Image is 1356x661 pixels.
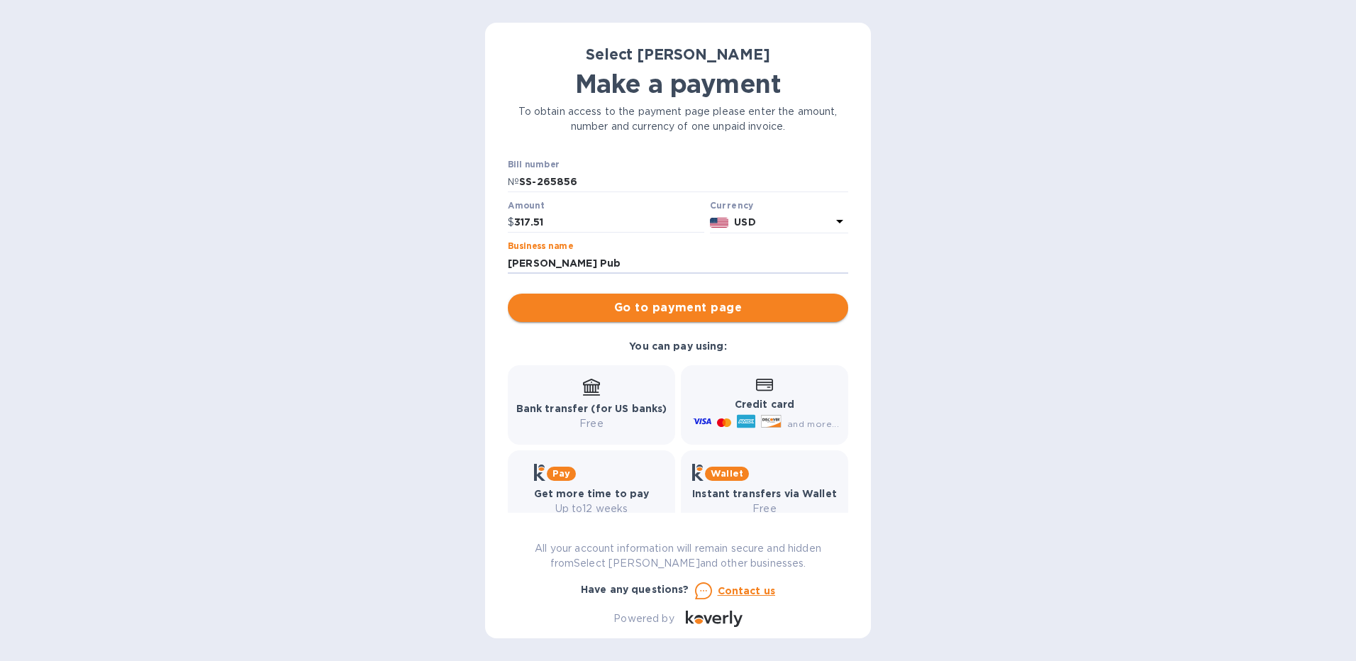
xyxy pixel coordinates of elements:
[586,45,770,63] b: Select [PERSON_NAME]
[735,399,794,410] b: Credit card
[710,200,754,211] b: Currency
[534,501,650,516] p: Up to 12 weeks
[508,104,848,134] p: To obtain access to the payment page please enter the amount, number and currency of one unpaid i...
[508,201,544,210] label: Amount
[692,488,837,499] b: Instant transfers via Wallet
[519,171,848,192] input: Enter bill number
[629,340,726,352] b: You can pay using:
[692,501,837,516] p: Free
[508,69,848,99] h1: Make a payment
[710,218,729,228] img: USD
[508,252,848,274] input: Enter business name
[613,611,674,626] p: Powered by
[516,403,667,414] b: Bank transfer (for US banks)
[519,299,837,316] span: Go to payment page
[508,215,514,230] p: $
[508,243,573,251] label: Business name
[508,174,519,189] p: №
[718,585,776,596] u: Contact us
[514,212,704,233] input: 0.00
[711,468,743,479] b: Wallet
[508,541,848,571] p: All your account information will remain secure and hidden from Select [PERSON_NAME] and other bu...
[787,418,839,429] span: and more...
[534,488,650,499] b: Get more time to pay
[581,584,689,595] b: Have any questions?
[508,161,559,170] label: Bill number
[734,216,755,228] b: USD
[552,468,570,479] b: Pay
[508,294,848,322] button: Go to payment page
[516,416,667,431] p: Free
